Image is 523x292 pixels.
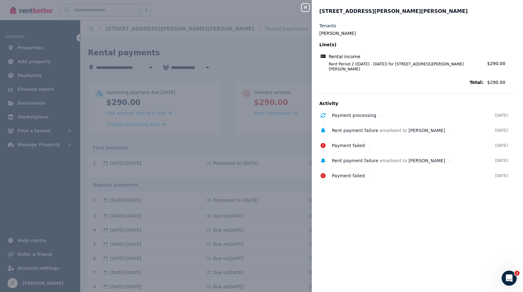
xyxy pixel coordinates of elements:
span: [STREET_ADDRESS][PERSON_NAME][PERSON_NAME] [319,8,468,15]
p: Activity [319,100,515,107]
iframe: Intercom live chat [502,271,517,286]
label: Tenants [319,23,336,29]
span: Rent Period 2 ([DATE] - [DATE]) for [STREET_ADDRESS][PERSON_NAME][PERSON_NAME] [321,62,483,72]
div: email sent to [332,157,495,164]
span: Line(s) [319,41,483,48]
span: $290.00 [487,61,505,66]
time: [DATE] [495,158,508,163]
legend: [PERSON_NAME] [319,30,515,36]
span: $290.00 [487,79,515,85]
span: Rent payment failure [332,128,378,133]
time: [DATE] [495,128,508,133]
span: Total: [319,79,483,85]
span: Rental income [329,53,360,60]
time: [DATE] [495,113,508,118]
span: 1 [515,271,520,276]
time: [DATE] [495,173,508,178]
span: Payment processing [332,113,376,118]
time: [DATE] [495,143,508,148]
div: email sent to [332,127,495,134]
span: [PERSON_NAME] [409,158,445,163]
span: Rent payment failure [332,158,378,163]
span: Payment failed [332,143,365,148]
span: Payment failed [332,173,365,178]
span: [PERSON_NAME] [409,128,445,133]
